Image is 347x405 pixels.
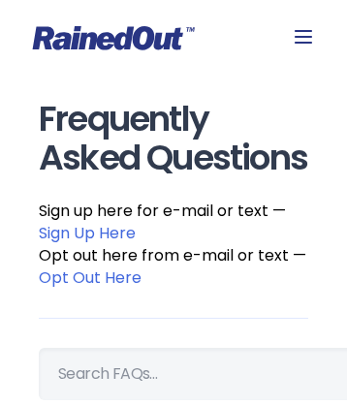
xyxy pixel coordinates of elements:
[39,100,308,176] h1: Frequently Asked Questions
[39,266,142,289] a: Opt Out Here
[39,222,136,244] a: Sign Up Here
[39,200,308,244] div: Sign up here for e-mail or text —
[39,244,308,289] div: Opt out here from e-mail or text —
